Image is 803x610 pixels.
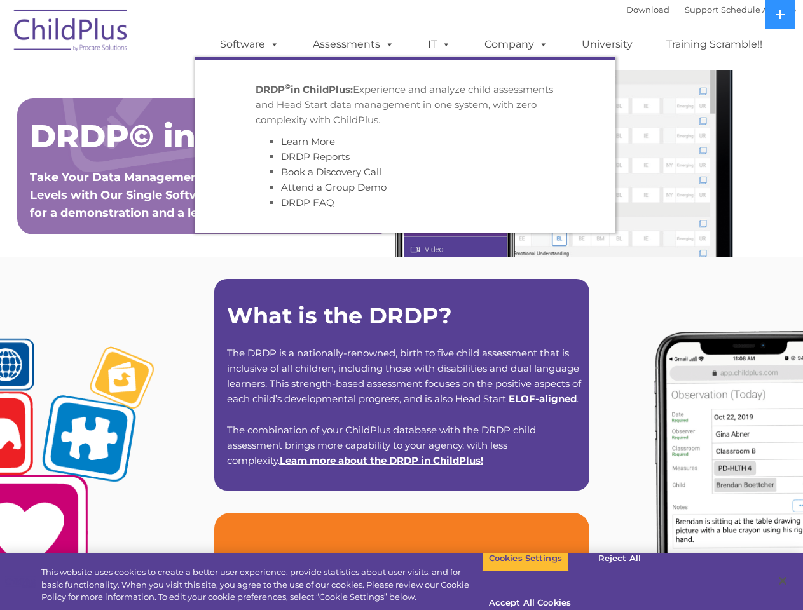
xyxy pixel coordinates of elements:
a: Learn More [281,135,335,147]
a: Book a Discovery Call [281,166,381,178]
img: ChildPlus by Procare Solutions [8,1,135,64]
a: University [569,32,645,57]
a: IT [415,32,463,57]
span: ! [280,454,483,466]
a: Training Scramble!! [654,32,775,57]
button: Reject All [580,545,659,572]
font: | [626,4,796,15]
a: DRDP FAQ [281,196,334,208]
span: Take Your Data Management and Assessments to New Levels with Our Single Software Solutionnstratio... [30,170,376,220]
span: The combination of your ChildPlus database with the DRDP child assessment brings more capability ... [227,424,536,466]
a: Learn more about the DRDP in ChildPlus [280,454,481,466]
a: Schedule A Demo [721,4,796,15]
span: DRDP© in ChildPlus [30,117,367,156]
p: Experience and analyze child assessments and Head Start data management in one system, with zero ... [256,82,554,128]
button: Close [769,567,797,595]
sup: © [285,82,291,91]
a: Assessments [300,32,407,57]
a: Download [626,4,669,15]
a: ELOF-aligned [509,393,577,405]
strong: DRDP in ChildPlus: [256,83,353,95]
span: The DRDP is a nationally-renowned, birth to five child assessment that is inclusive of all childr... [227,347,581,405]
a: Attend a Group Demo [281,181,387,193]
button: Cookies Settings [482,545,569,572]
a: Company [472,32,561,57]
a: DRDP Reports [281,151,350,163]
a: Support [685,4,718,15]
strong: What is the DRDP? [227,302,452,329]
a: Software [207,32,292,57]
div: This website uses cookies to create a better user experience, provide statistics about user visit... [41,566,482,604]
